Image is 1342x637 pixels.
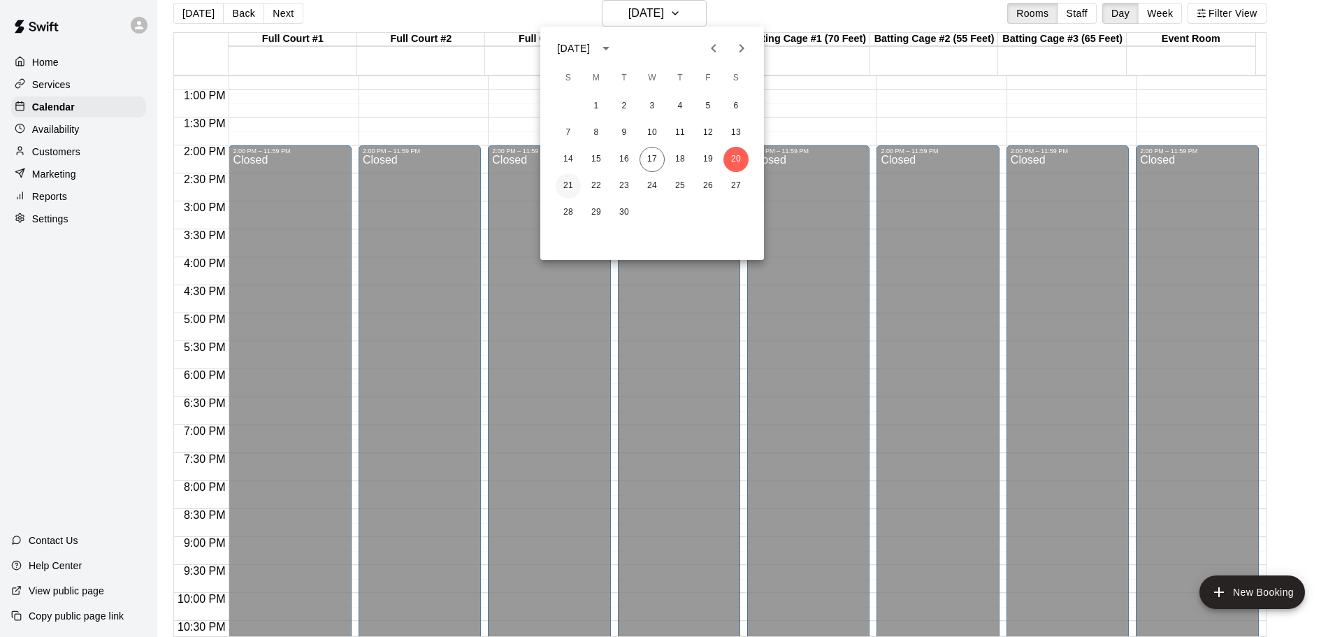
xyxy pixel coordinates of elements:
button: 26 [695,173,721,199]
button: 22 [584,173,609,199]
button: 27 [723,173,749,199]
button: Previous month [700,34,728,62]
span: Saturday [723,64,749,92]
span: Monday [584,64,609,92]
button: 20 [723,147,749,172]
button: 15 [584,147,609,172]
button: 17 [640,147,665,172]
button: 12 [695,120,721,145]
span: Tuesday [612,64,637,92]
button: 7 [556,120,581,145]
button: 8 [584,120,609,145]
button: 24 [640,173,665,199]
button: 11 [668,120,693,145]
button: 23 [612,173,637,199]
button: 3 [640,94,665,119]
button: 6 [723,94,749,119]
button: 10 [640,120,665,145]
button: 1 [584,94,609,119]
button: 25 [668,173,693,199]
button: 28 [556,200,581,225]
span: Thursday [668,64,693,92]
button: calendar view is open, switch to year view [594,36,618,60]
span: Friday [695,64,721,92]
button: 29 [584,200,609,225]
div: [DATE] [557,41,590,56]
button: 5 [695,94,721,119]
button: 18 [668,147,693,172]
button: 21 [556,173,581,199]
button: Next month [728,34,756,62]
button: 9 [612,120,637,145]
button: 19 [695,147,721,172]
span: Wednesday [640,64,665,92]
button: 13 [723,120,749,145]
span: Sunday [556,64,581,92]
button: 2 [612,94,637,119]
button: 16 [612,147,637,172]
button: 30 [612,200,637,225]
button: 4 [668,94,693,119]
button: 14 [556,147,581,172]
